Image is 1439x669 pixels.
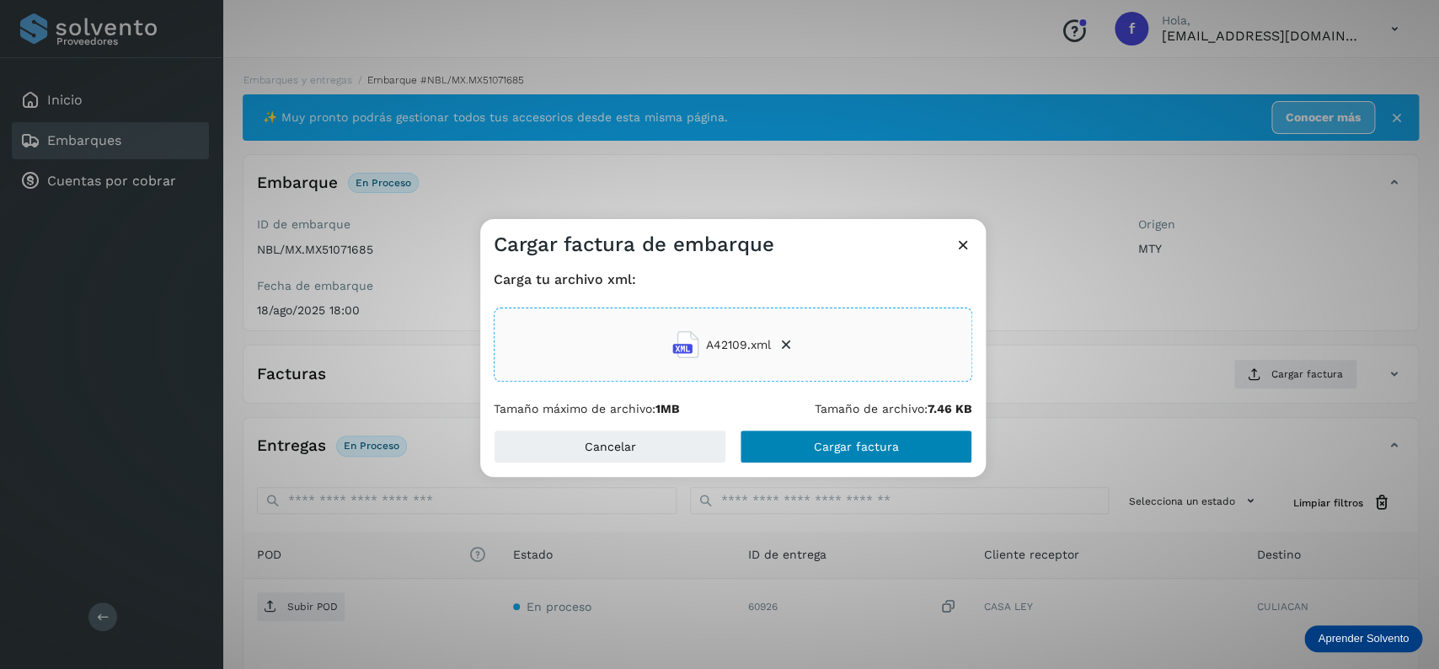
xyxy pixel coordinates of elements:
[494,402,680,416] p: Tamaño máximo de archivo:
[1304,625,1422,652] div: Aprender Solvento
[494,271,972,287] h4: Carga tu archivo xml:
[815,402,972,416] p: Tamaño de archivo:
[494,430,726,463] button: Cancelar
[706,336,771,354] span: A42109.xml
[928,402,972,415] b: 7.46 KB
[494,233,774,257] h3: Cargar factura de embarque
[740,430,972,463] button: Cargar factura
[1318,632,1409,645] p: Aprender Solvento
[814,441,899,452] span: Cargar factura
[585,441,636,452] span: Cancelar
[655,402,680,415] b: 1MB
